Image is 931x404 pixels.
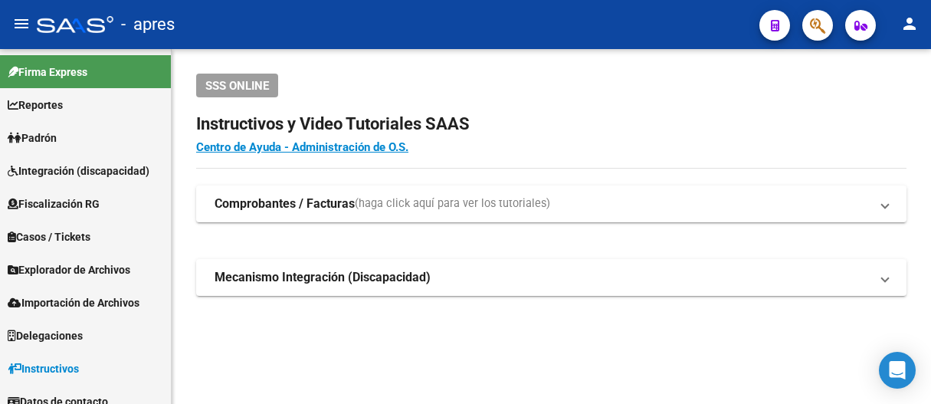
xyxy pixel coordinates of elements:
[205,79,269,93] span: SSS ONLINE
[196,110,906,139] h2: Instructivos y Video Tutoriales SAAS
[8,163,149,179] span: Integración (discapacidad)
[8,228,90,245] span: Casos / Tickets
[8,64,87,80] span: Firma Express
[879,352,916,389] div: Open Intercom Messenger
[12,15,31,33] mat-icon: menu
[196,74,278,97] button: SSS ONLINE
[8,294,139,311] span: Importación de Archivos
[900,15,919,33] mat-icon: person
[8,360,79,377] span: Instructivos
[8,327,83,344] span: Delegaciones
[215,195,355,212] strong: Comprobantes / Facturas
[8,130,57,146] span: Padrón
[8,97,63,113] span: Reportes
[8,195,100,212] span: Fiscalización RG
[196,259,906,296] mat-expansion-panel-header: Mecanismo Integración (Discapacidad)
[355,195,550,212] span: (haga click aquí para ver los tutoriales)
[196,140,408,154] a: Centro de Ayuda - Administración de O.S.
[8,261,130,278] span: Explorador de Archivos
[121,8,175,41] span: - apres
[215,269,431,286] strong: Mecanismo Integración (Discapacidad)
[196,186,906,222] mat-expansion-panel-header: Comprobantes / Facturas(haga click aquí para ver los tutoriales)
